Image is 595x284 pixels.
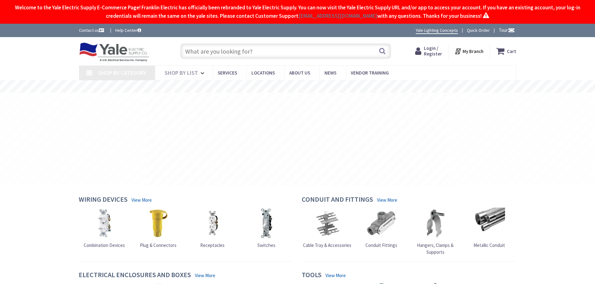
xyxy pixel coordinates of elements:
[365,208,397,248] a: Conduit Fittings Conduit Fittings
[463,48,483,54] strong: My Branch
[467,27,490,33] a: Quick Order
[410,208,461,255] a: Hangers, Clamps & Supports Hangers, Clamps & Supports
[251,208,282,248] a: Switches Switches
[351,70,389,76] span: Vendor Training
[377,197,397,203] a: View More
[197,208,228,248] a: Receptacles Receptacles
[365,242,397,248] span: Conduit Fittings
[79,42,150,62] img: Yale Electric Supply Co.
[89,208,120,239] img: Combination Devices
[180,43,391,59] input: What are you looking for?
[197,208,228,239] img: Receptacles
[218,70,237,76] span: Services
[143,208,174,239] img: Plug & Connectors
[325,272,346,279] a: View More
[84,208,125,248] a: Combination Devices Combination Devices
[416,27,458,34] a: Yale Lighting Concepts
[312,208,343,239] img: Cable Tray & Accessories
[454,46,483,57] div: My Branch
[79,27,105,33] a: Contact us
[79,195,127,205] h4: Wiring Devices
[474,208,505,239] img: Metallic Conduit
[496,46,516,57] a: Cart
[499,27,515,33] span: Tour
[84,242,125,248] span: Combination Devices
[257,242,275,248] span: Switches
[200,242,225,248] span: Receptacles
[79,271,191,280] h4: Electrical Enclosures and Boxes
[195,272,215,279] a: View More
[303,242,351,248] span: Cable Tray & Accessories
[140,242,176,248] span: Plug & Connectors
[420,208,451,239] img: Hangers, Clamps & Supports
[366,208,397,239] img: Conduit Fittings
[98,69,146,76] span: Shop By Category
[415,46,442,57] a: Login / Register
[507,46,516,57] strong: Cart
[302,271,321,280] h4: Tools
[298,12,377,20] a: [EMAIL_ADDRESS][DOMAIN_NAME]
[115,27,141,33] a: Help Center
[289,70,310,76] span: About Us
[424,45,442,57] span: Login / Register
[251,70,275,76] span: Locations
[15,4,580,19] span: Welcome to the Yale Electric Supply E-Commerce Page! Franklin Electric has officially been rebran...
[474,242,505,248] span: Metallic Conduit
[140,208,176,248] a: Plug & Connectors Plug & Connectors
[325,70,336,76] span: News
[474,208,505,248] a: Metallic Conduit Metallic Conduit
[303,208,351,248] a: Cable Tray & Accessories Cable Tray & Accessories
[417,242,454,255] span: Hangers, Clamps & Supports
[165,69,198,76] span: Shop By List
[131,197,152,203] a: View More
[251,208,282,239] img: Switches
[302,195,373,205] h4: Conduit and Fittings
